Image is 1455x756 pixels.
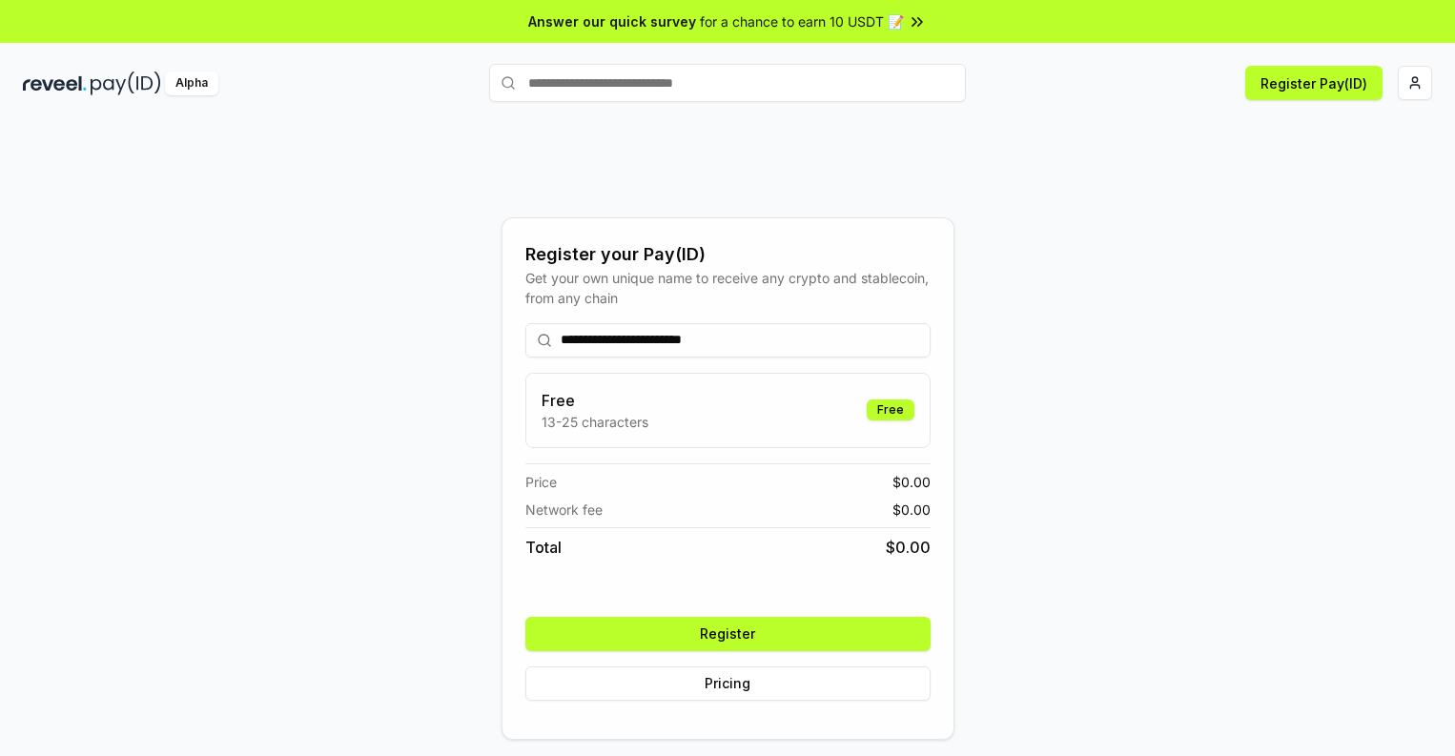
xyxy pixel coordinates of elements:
[542,412,648,432] p: 13-25 characters
[525,666,931,701] button: Pricing
[525,536,562,559] span: Total
[867,399,914,420] div: Free
[23,72,87,95] img: reveel_dark
[892,472,931,492] span: $ 0.00
[892,500,931,520] span: $ 0.00
[886,536,931,559] span: $ 0.00
[525,617,931,651] button: Register
[1245,66,1383,100] button: Register Pay(ID)
[91,72,161,95] img: pay_id
[700,11,904,31] span: for a chance to earn 10 USDT 📝
[525,472,557,492] span: Price
[542,389,648,412] h3: Free
[528,11,696,31] span: Answer our quick survey
[525,268,931,308] div: Get your own unique name to receive any crypto and stablecoin, from any chain
[165,72,218,95] div: Alpha
[525,500,603,520] span: Network fee
[525,241,931,268] div: Register your Pay(ID)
